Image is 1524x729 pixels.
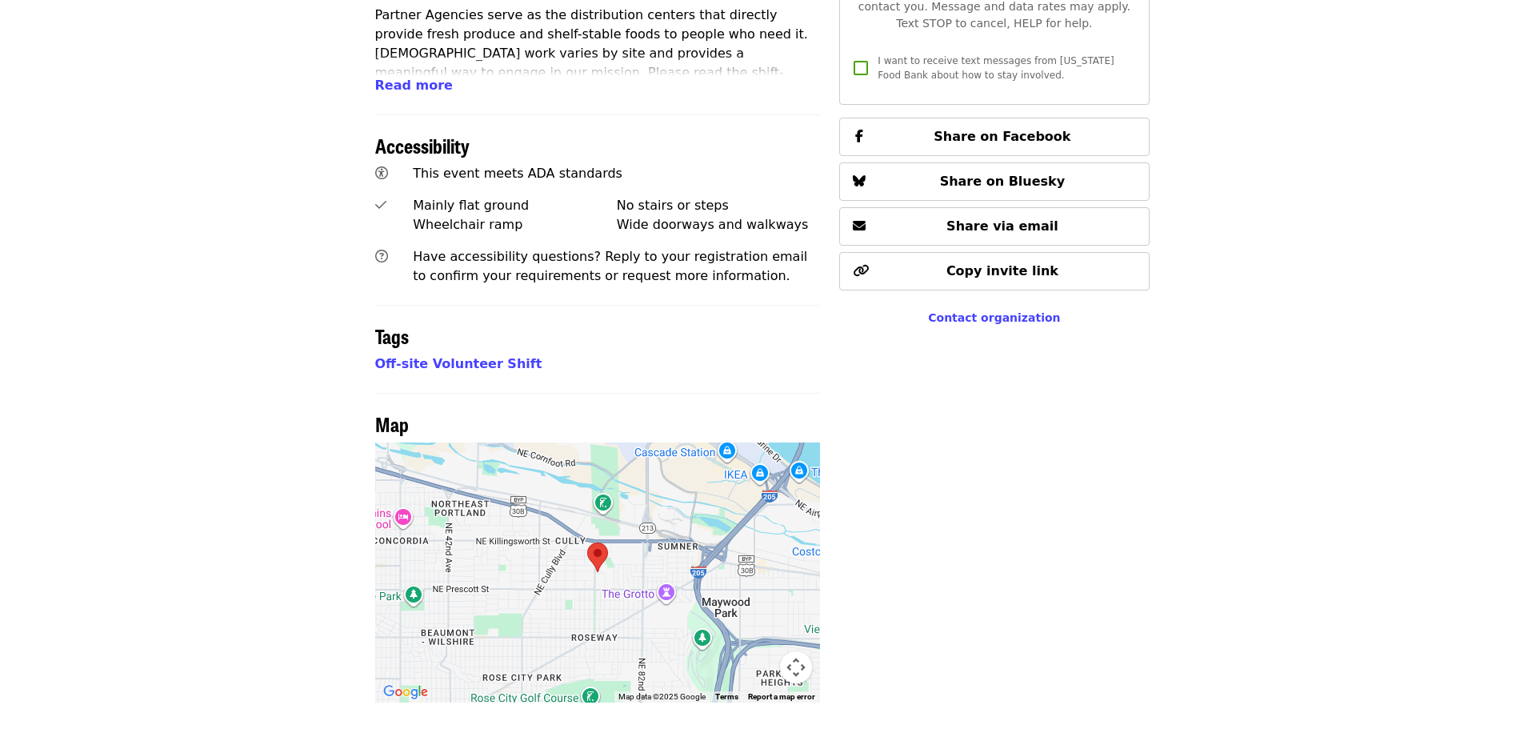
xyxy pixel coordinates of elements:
[617,196,821,215] div: No stairs or steps
[617,215,821,234] div: Wide doorways and walkways
[375,78,453,93] span: Read more
[839,162,1149,201] button: Share on Bluesky
[413,166,622,181] span: This event meets ADA standards
[413,196,617,215] div: Mainly flat ground
[748,692,815,701] a: Report a map error
[928,311,1060,324] a: Contact organization
[375,249,388,264] i: question-circle icon
[379,682,432,703] img: Google
[839,207,1149,246] button: Share via email
[375,322,409,350] span: Tags
[715,692,738,701] a: Terms
[375,131,470,159] span: Accessibility
[946,218,1058,234] span: Share via email
[946,263,1058,278] span: Copy invite link
[934,129,1070,144] span: Share on Facebook
[375,76,453,95] button: Read more
[413,215,617,234] div: Wheelchair ramp
[940,174,1066,189] span: Share on Bluesky
[839,252,1149,290] button: Copy invite link
[375,356,542,371] a: Off-site Volunteer Shift
[878,55,1114,81] span: I want to receive text messages from [US_STATE] Food Bank about how to stay involved.
[413,249,807,283] span: Have accessibility questions? Reply to your registration email to confirm your requirements or re...
[375,198,386,213] i: check icon
[780,651,812,683] button: Map camera controls
[375,166,388,181] i: universal-access icon
[839,118,1149,156] button: Share on Facebook
[618,692,706,701] span: Map data ©2025 Google
[379,682,432,703] a: Open this area in Google Maps (opens a new window)
[375,6,821,121] p: Partner Agencies serve as the distribution centers that directly provide fresh produce and shelf-...
[375,410,409,438] span: Map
